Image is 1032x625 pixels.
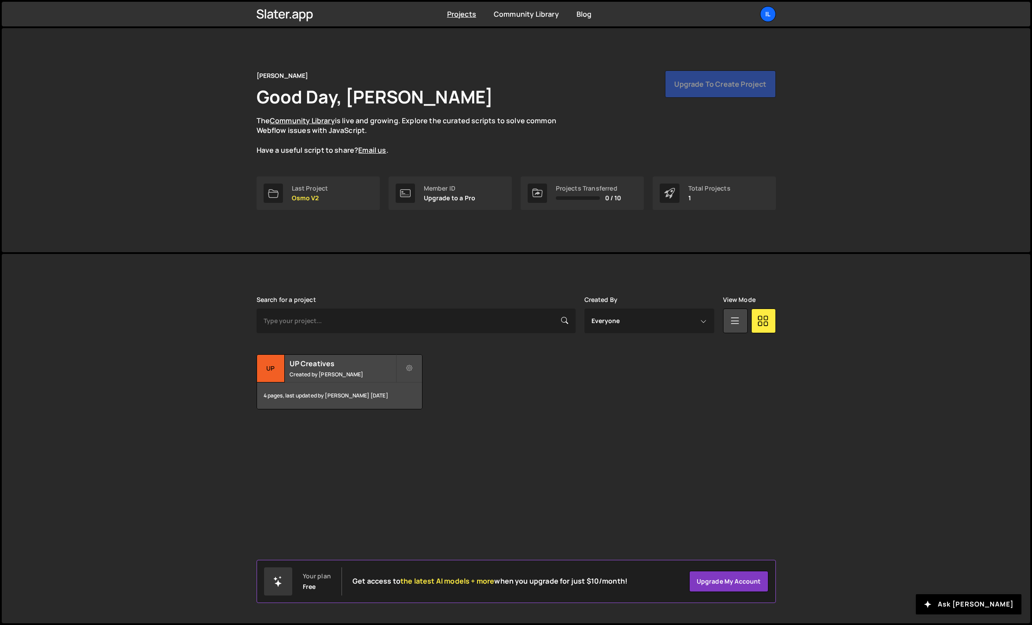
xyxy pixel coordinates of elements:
div: [PERSON_NAME] [257,70,308,81]
div: Free [303,583,316,590]
div: Member ID [424,185,476,192]
input: Type your project... [257,309,576,333]
p: Osmo V2 [292,195,328,202]
h1: Good Day, [PERSON_NAME] [257,85,493,109]
div: Total Projects [688,185,731,192]
a: Community Library [270,116,335,125]
label: Search for a project [257,296,316,303]
p: Upgrade to a Pro [424,195,476,202]
p: The is live and growing. Explore the curated scripts to solve common Webflow issues with JavaScri... [257,116,573,155]
div: Projects Transferred [556,185,621,192]
h2: UP Creatives [290,359,396,368]
a: Il [760,6,776,22]
a: Last Project Osmo V2 [257,176,380,210]
p: 1 [688,195,731,202]
div: UP [257,355,285,382]
div: 4 pages, last updated by [PERSON_NAME] [DATE] [257,382,422,409]
a: Blog [577,9,592,19]
a: UP UP Creatives Created by [PERSON_NAME] 4 pages, last updated by [PERSON_NAME] [DATE] [257,354,422,409]
button: Ask [PERSON_NAME] [916,594,1021,614]
span: the latest AI models + more [400,576,494,586]
a: Upgrade my account [689,571,768,592]
label: Created By [584,296,618,303]
span: 0 / 10 [605,195,621,202]
label: View Mode [723,296,756,303]
a: Projects [447,9,476,19]
h2: Get access to when you upgrade for just $10/month! [353,577,628,585]
div: Your plan [303,573,331,580]
div: Last Project [292,185,328,192]
a: Email us [358,145,386,155]
a: Community Library [494,9,559,19]
small: Created by [PERSON_NAME] [290,371,396,378]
